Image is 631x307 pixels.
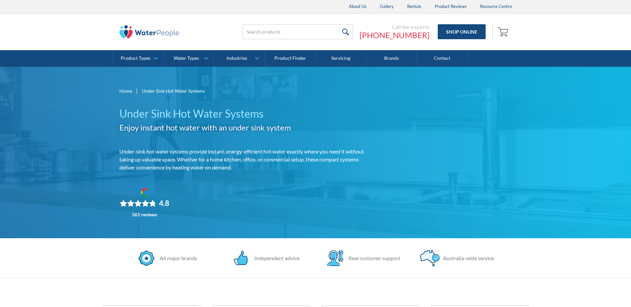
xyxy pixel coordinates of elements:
a: Contact [417,50,468,67]
a: Open empty cart [496,24,512,40]
a: Water Types [164,50,214,67]
div: Independent advice [251,254,299,262]
div: Australia-wide service [440,254,494,262]
div: Water Types [174,55,199,61]
input: Search products [242,24,353,39]
a: Product Finder [265,50,316,67]
div: Industries [227,55,247,61]
h1: Under Sink Hot Water Systems [119,106,375,122]
h2: Enjoy instant hot water with an under sink system [119,122,375,134]
a: Shop Online [438,24,486,39]
a: Servicing [316,50,366,67]
p: Under-sink hot water systems provide instant, energy-efficient hot water exactly where you need i... [119,148,375,171]
div: Real customer support [345,254,400,262]
a: Industries [214,50,264,67]
div: | [135,87,139,95]
img: The Water People [119,25,179,39]
a: Home [119,87,132,94]
div: Under Sink Hot Water Systems [142,87,205,94]
div: Call the experts [360,24,429,30]
div: Rating: 4.8 out of 5 [120,199,169,208]
div: 261 reviews [132,212,157,217]
img: shopping cart [498,26,510,37]
a: Brands [366,50,417,67]
div: Product Types [121,55,150,61]
a: [PHONE_NUMBER] [360,30,429,40]
a: Product Types [113,50,163,67]
div: All major brands [156,254,197,262]
div: 4.8 [159,199,169,208]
